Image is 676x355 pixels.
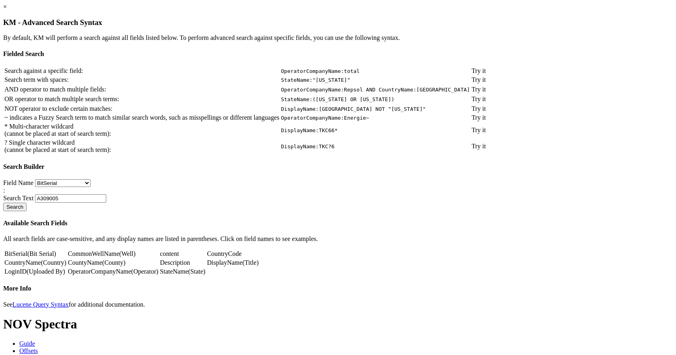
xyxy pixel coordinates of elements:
[4,250,67,258] td: (Bit Serial)
[160,268,188,275] a: StateName
[3,34,673,42] p: By default, KM will perform a search against all fields listed below. To perform advanced search ...
[4,76,280,84] td: Search term with spaces:
[4,259,41,266] a: CountryName
[207,250,241,257] a: CountryCode
[472,86,486,93] a: Try it
[160,259,190,266] a: Description
[3,195,33,201] label: Search Text
[281,143,334,149] code: DisplayName:TKC?6
[281,115,369,121] code: OperatorCompanyName:Energie~
[3,203,27,211] button: Search
[207,259,242,266] a: DisplayName
[281,106,426,112] code: DisplayName:[GEOGRAPHIC_DATA] NOT "[US_STATE]"
[4,105,280,113] td: NOT operator to exclude certain matches:
[472,114,486,121] a: Try it
[3,50,673,58] h4: Fielded Search
[472,127,486,133] a: Try it
[4,268,27,275] a: LoginID
[3,179,33,186] label: Field Name
[472,143,486,149] a: Try it
[472,76,486,83] a: Try it
[68,250,120,257] a: CommonWellName
[4,85,280,93] td: AND operator to match multiple fields:
[68,268,131,275] a: OperatorCompanyName
[160,250,179,257] a: content
[472,67,486,74] a: Try it
[3,3,7,10] a: ×
[4,67,280,75] td: Search against a specific field:
[3,235,673,243] p: All search fields are case-sensitive, and any display names are listed in parentheses. Click on f...
[68,259,159,267] td: (County)
[4,268,67,276] td: (Uploaded By)
[160,268,206,276] td: (State)
[68,259,102,266] a: CountyName
[4,114,280,122] td: ~ indicates a Fuzzy Search term to match similar search words, such as misspellings or different ...
[3,187,673,194] div: :
[472,105,486,112] a: Try it
[4,250,27,257] a: BitSerial
[35,194,106,203] input: Ex: A309005
[19,347,38,354] span: Offsets
[68,268,159,276] td: (Operator)
[281,77,350,83] code: StateName:"[US_STATE]"
[4,95,280,103] td: OR operator to match multiple search terms:
[4,259,67,267] td: (Country)
[281,68,360,74] code: OperatorCompanyName:total
[3,301,673,308] p: See for additional documentation.
[3,317,673,332] h1: NOV Spectra
[19,340,35,347] span: Guide
[281,96,394,102] code: StateName:([US_STATE] OR [US_STATE])
[472,95,486,102] a: Try it
[4,139,280,154] td: ? Single character wildcard (cannot be placed at start of search term):
[281,87,470,93] code: OperatorCompanyName:Repsol AND CountryName:[GEOGRAPHIC_DATA]
[3,285,673,292] h4: More Info
[12,301,69,308] a: Lucene Query Syntax
[68,250,159,258] td: (Well)
[4,122,280,138] td: * Multi-character wildcard (cannot be placed at start of search term):
[206,259,259,267] td: (Title)
[281,127,338,133] code: DisplayName:TKC66*
[3,18,673,27] h3: KM - Advanced Search Syntax
[3,220,673,227] h4: Available Search Fields
[3,163,673,170] h4: Search Builder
